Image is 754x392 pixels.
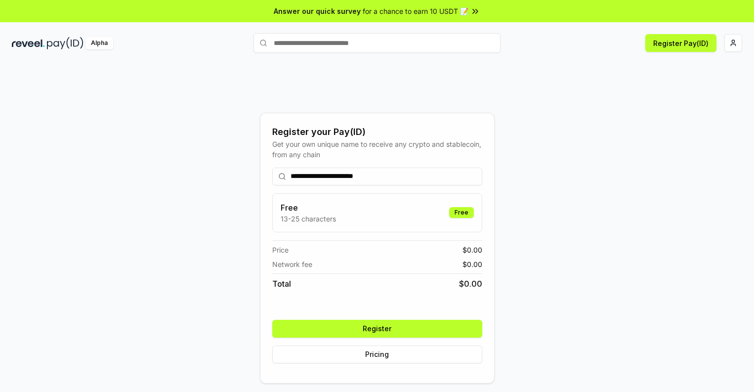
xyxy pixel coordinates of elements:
[281,202,336,214] h3: Free
[281,214,336,224] p: 13-25 characters
[272,346,482,363] button: Pricing
[272,245,289,255] span: Price
[274,6,361,16] span: Answer our quick survey
[47,37,84,49] img: pay_id
[272,259,312,269] span: Network fee
[12,37,45,49] img: reveel_dark
[449,207,474,218] div: Free
[85,37,113,49] div: Alpha
[462,259,482,269] span: $ 0.00
[363,6,468,16] span: for a chance to earn 10 USDT 📝
[272,139,482,160] div: Get your own unique name to receive any crypto and stablecoin, from any chain
[272,320,482,338] button: Register
[272,125,482,139] div: Register your Pay(ID)
[459,278,482,290] span: $ 0.00
[272,278,291,290] span: Total
[462,245,482,255] span: $ 0.00
[645,34,716,52] button: Register Pay(ID)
